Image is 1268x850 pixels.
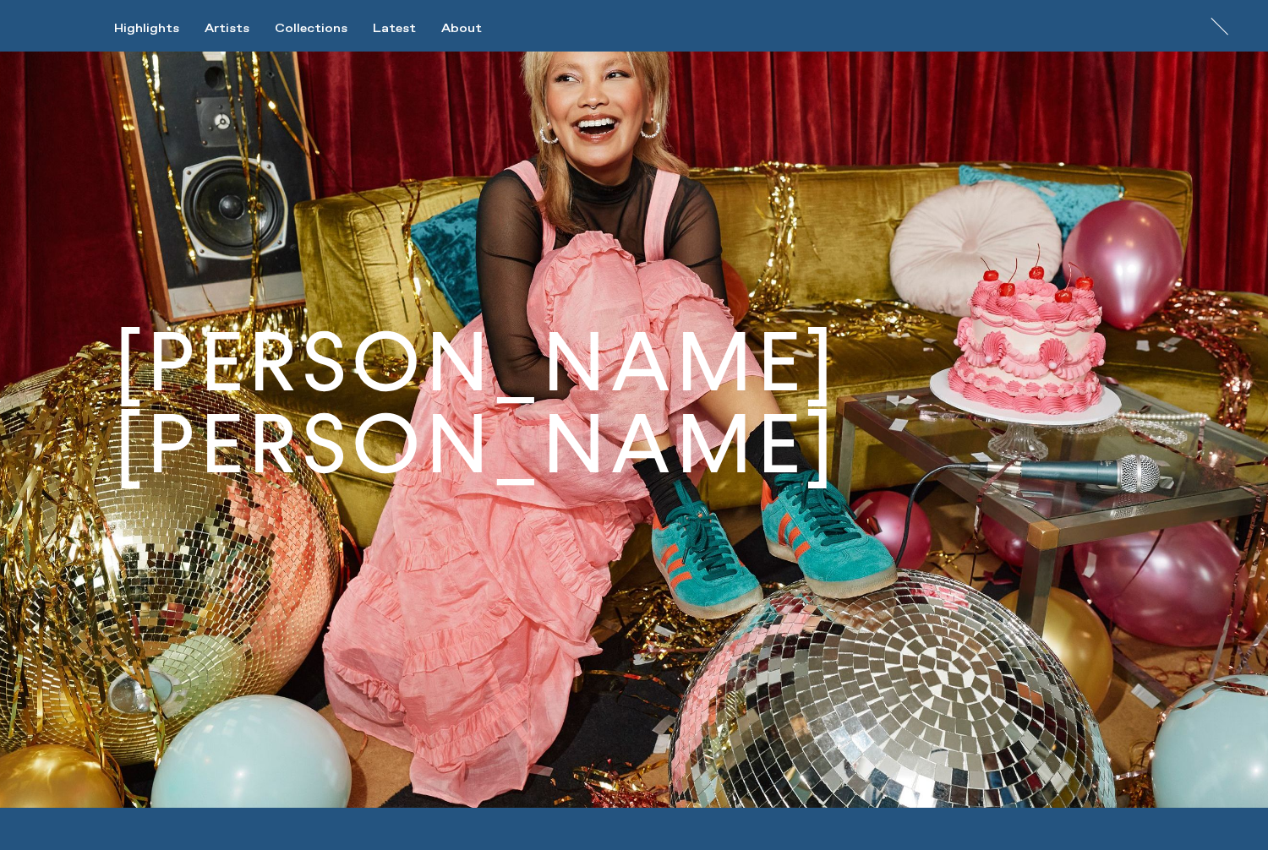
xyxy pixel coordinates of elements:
[373,21,441,36] button: Latest
[275,21,373,36] button: Collections
[114,322,1154,486] h1: [PERSON_NAME] [PERSON_NAME]
[441,21,482,36] div: About
[114,21,179,36] div: Highlights
[205,21,249,36] div: Artists
[275,21,347,36] div: Collections
[114,21,205,36] button: Highlights
[441,21,507,36] button: About
[373,21,416,36] div: Latest
[205,21,275,36] button: Artists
